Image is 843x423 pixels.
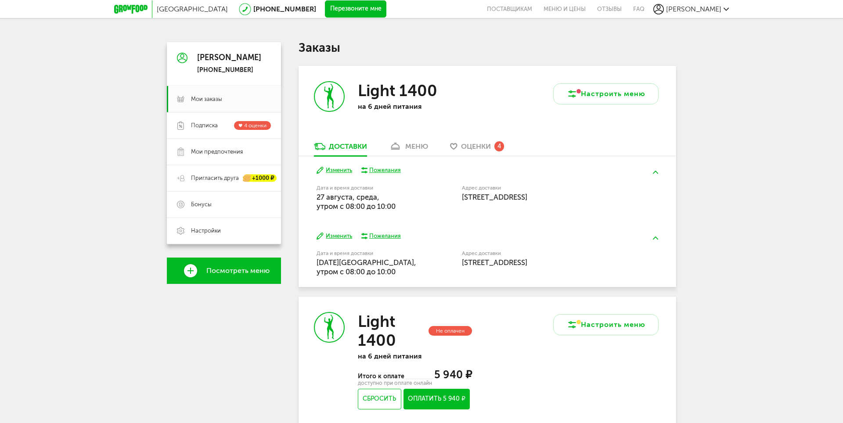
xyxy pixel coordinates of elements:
[317,258,416,276] span: [DATE][GEOGRAPHIC_DATA], утром c 08:00 до 10:00
[167,86,281,112] a: Мои заказы
[197,54,261,62] div: [PERSON_NAME]
[325,0,386,18] button: Перезвоните мне
[653,171,658,174] img: arrow-up-green.5eb5f82.svg
[317,186,417,190] label: Дата и время доставки
[653,237,658,240] img: arrow-up-green.5eb5f82.svg
[206,267,270,275] span: Посмотреть меню
[358,102,472,111] p: на 6 дней питания
[385,142,432,156] a: меню
[358,312,427,350] h3: Light 1400
[462,193,527,201] span: [STREET_ADDRESS]
[157,5,228,13] span: [GEOGRAPHIC_DATA]
[167,112,281,139] a: Подписка 4 оценки
[361,166,401,174] button: Пожелания
[317,193,396,211] span: 27 августа, среда, утром c 08:00 до 10:00
[299,42,676,54] h1: Заказы
[358,81,437,100] h3: Light 1400
[358,389,401,409] button: Сбросить
[429,326,472,336] div: Не оплачен
[191,201,212,208] span: Бонусы
[253,5,316,13] a: [PHONE_NUMBER]
[329,142,367,151] div: Доставки
[191,174,239,182] span: Пригласить друга
[461,142,491,151] span: Оценки
[446,142,508,156] a: Оценки 4
[361,232,401,240] button: Пожелания
[317,251,417,256] label: Дата и время доставки
[358,381,472,385] div: доступно при оплате онлайн
[462,186,626,190] label: Адрес доставки
[167,139,281,165] a: Мои предпочтения
[405,142,428,151] div: меню
[434,368,472,381] span: 5 940 ₽
[666,5,721,13] span: [PERSON_NAME]
[310,142,371,156] a: Доставки
[167,165,281,191] a: Пригласить друга +1000 ₽
[243,175,277,182] div: +1000 ₽
[553,314,659,335] button: Настроить меню
[197,66,261,74] div: [PHONE_NUMBER]
[317,232,352,240] button: Изменить
[191,227,221,235] span: Настройки
[191,122,218,129] span: Подписка
[167,191,281,218] a: Бонусы
[167,218,281,244] a: Настройки
[167,258,281,284] a: Посмотреть меню
[191,148,243,156] span: Мои предпочтения
[462,258,527,267] span: [STREET_ADDRESS]
[369,232,401,240] div: Пожелания
[358,373,405,380] span: Итого к оплате
[462,251,626,256] label: Адрес доставки
[358,352,472,360] p: на 6 дней питания
[191,95,222,103] span: Мои заказы
[369,166,401,174] div: Пожелания
[403,389,470,409] button: Оплатить 5 940 ₽
[244,122,267,129] span: 4 оценки
[553,83,659,104] button: Настроить меню
[494,141,504,151] div: 4
[317,166,352,175] button: Изменить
